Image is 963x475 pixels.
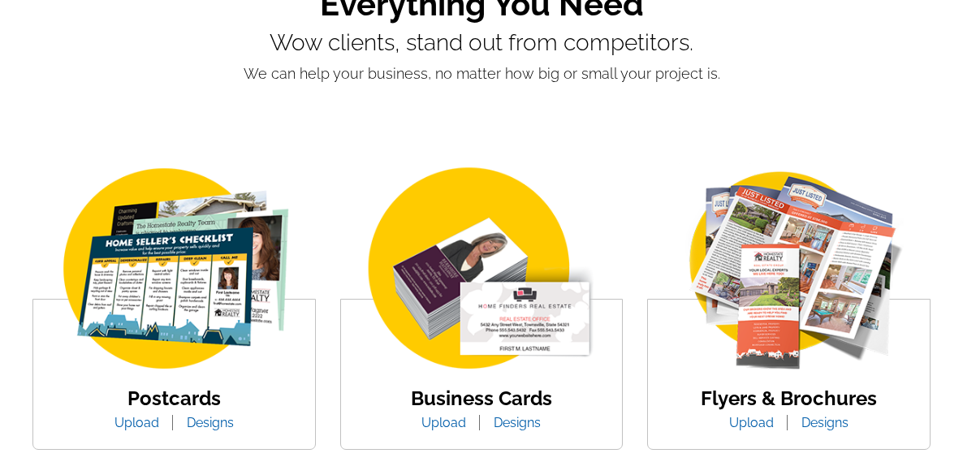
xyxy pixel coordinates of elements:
[36,163,312,377] img: img_postcard.png
[32,30,931,56] p: Wow clients, stand out from competitors.
[789,415,861,430] a: Designs
[102,415,171,430] a: Upload
[343,163,620,377] img: business-card.png
[481,415,553,430] a: Designs
[651,163,927,377] img: flyer-card.png
[411,386,552,410] a: Business Cards
[701,386,877,410] a: Flyers & Brochures
[175,415,246,430] a: Designs
[409,415,478,430] a: Upload
[127,386,221,410] a: Postcards
[32,63,931,84] p: We can help your business, no matter how big or small your project is.
[717,415,786,430] a: Upload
